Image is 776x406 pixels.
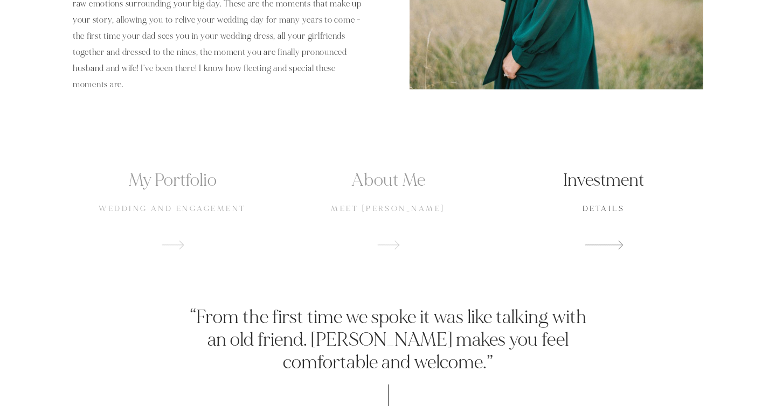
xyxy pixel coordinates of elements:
h2: About Me [288,169,488,193]
p: details [504,204,703,214]
a: About Me Meet [PERSON_NAME] [288,158,488,263]
p: Meet [PERSON_NAME] [288,204,488,214]
a: Investment details [504,158,703,263]
a: My Portfolio wedding and engagement [73,158,272,263]
p: wedding and engagement [73,204,272,214]
h2: My Portfolio [73,169,272,193]
h2: Investment [504,169,703,193]
h2: “From the first time we spoke it was like talking with an old friend. [PERSON_NAME] makes you fee... [181,306,595,374]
